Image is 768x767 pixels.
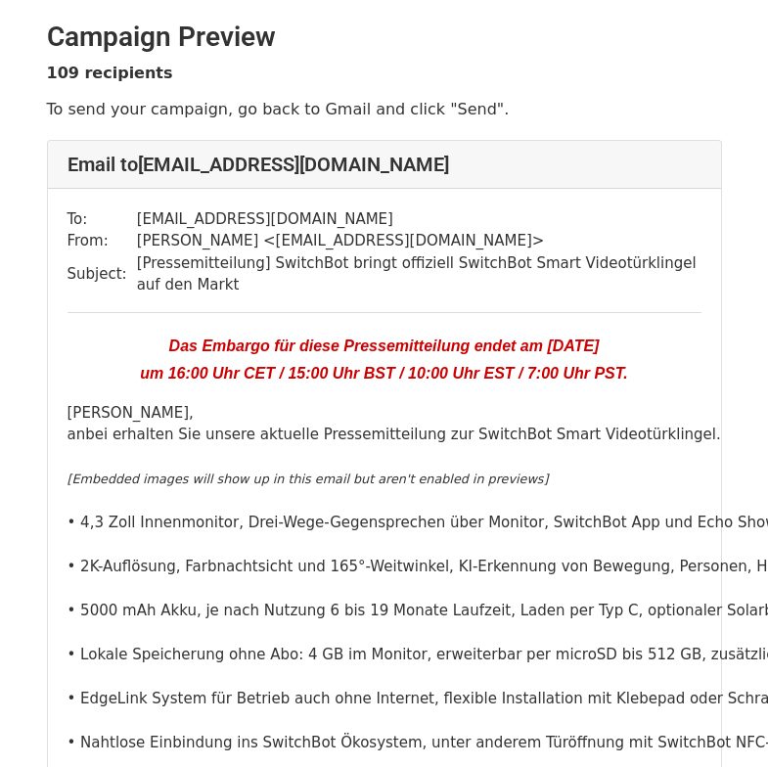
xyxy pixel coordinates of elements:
[47,21,722,54] h2: Campaign Preview
[68,404,194,422] span: [PERSON_NAME],
[140,365,628,382] span: um 16:00 Uhr CET / 15:00 Uhr BST / 10:00 Uhr EST / 7:00 Uhr PST.
[68,446,701,513] span: ​
[68,208,137,231] td: To:
[137,230,701,252] td: [PERSON_NAME] < [EMAIL_ADDRESS][DOMAIN_NAME] >
[68,252,137,296] td: Subject:
[68,153,701,176] h4: Email to [EMAIL_ADDRESS][DOMAIN_NAME]
[169,338,600,354] span: Das Embargo für diese Pressemitteilung endet am [DATE]
[47,99,722,119] p: To send your campaign, go back to Gmail and click "Send".
[68,426,721,443] span: anbei erhalten Sie unsere aktuelle Pressemitteilung zur SwitchBot Smart Videotürklingel.
[68,472,549,486] em: [Embedded images will show up in this email but aren't enabled in previews]
[68,490,701,513] div: ​​​
[47,64,173,82] strong: 109 recipients
[68,230,137,252] td: From:
[137,208,701,231] td: [EMAIL_ADDRESS][DOMAIN_NAME]
[68,446,701,469] div: ​
[137,252,701,296] td: [Pressemitteilung] SwitchBot bringt offiziell SwitchBot Smart Videotürklingel auf den Markt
